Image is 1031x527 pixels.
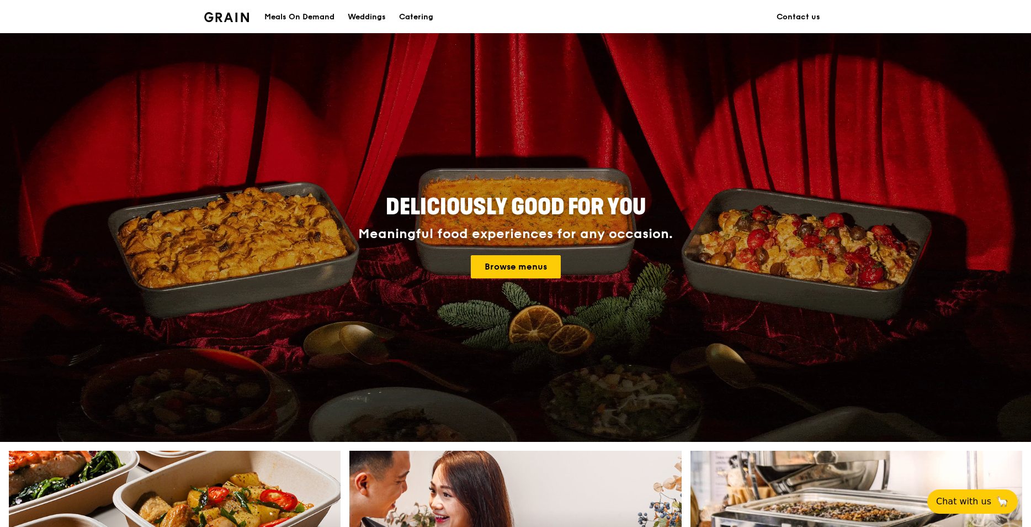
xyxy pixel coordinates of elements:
[264,1,334,34] div: Meals On Demand
[399,1,433,34] div: Catering
[936,495,991,508] span: Chat with us
[348,1,386,34] div: Weddings
[392,1,440,34] a: Catering
[927,489,1018,514] button: Chat with us🦙
[317,226,714,242] div: Meaningful food experiences for any occasion.
[996,495,1009,508] span: 🦙
[770,1,827,34] a: Contact us
[341,1,392,34] a: Weddings
[204,12,249,22] img: Grain
[386,194,646,220] span: Deliciously good for you
[471,255,561,278] a: Browse menus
